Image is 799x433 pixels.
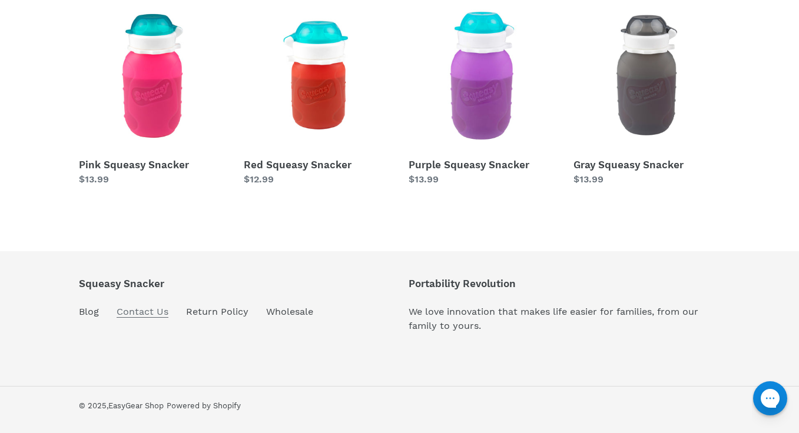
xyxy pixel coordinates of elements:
[409,305,721,333] p: We love innovation that makes life easier for families, from our family to yours.
[117,306,168,318] a: Contact Us
[79,401,164,410] small: © 2025,
[186,306,248,317] a: Return Policy
[79,306,99,317] a: Blog
[409,278,721,289] p: Portability Revolution
[266,306,313,317] a: Wholesale
[167,401,241,410] a: Powered by Shopify
[108,401,164,410] a: EasyGear Shop
[79,278,313,289] p: Squeasy Snacker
